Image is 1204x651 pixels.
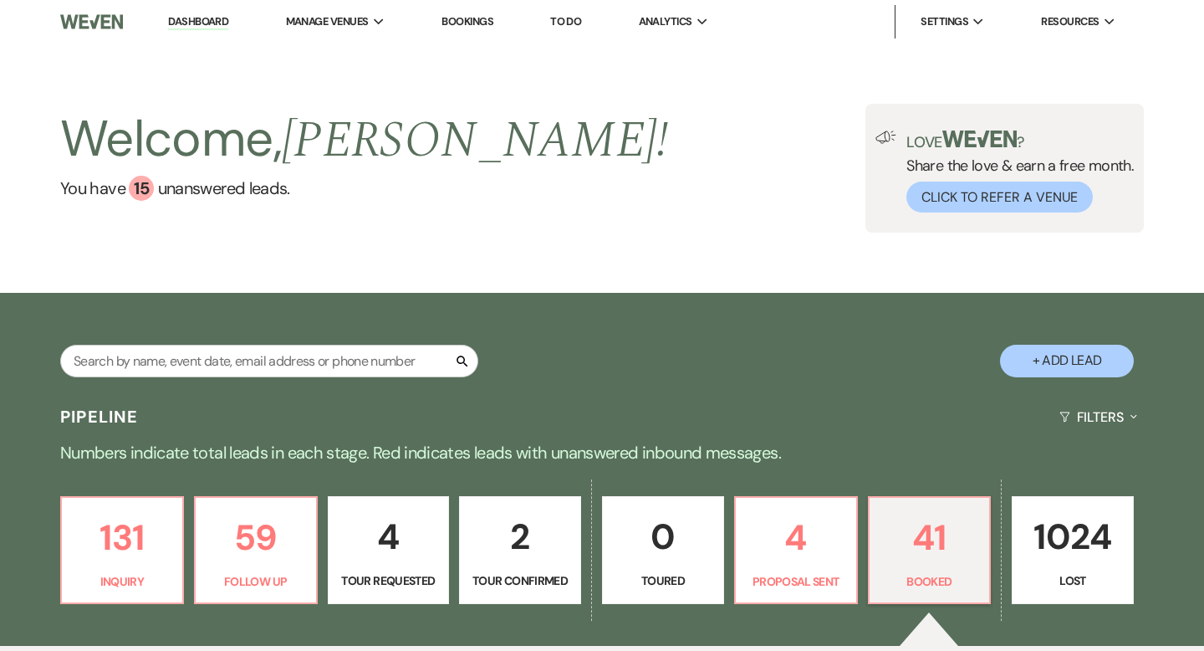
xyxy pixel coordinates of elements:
p: 4 [746,510,846,566]
a: 59Follow Up [194,496,318,605]
div: Share the love & earn a free month. [896,131,1134,213]
p: 4 [339,509,439,565]
button: Click to Refer a Venue [906,182,1093,213]
p: Lost [1023,572,1123,590]
p: Booked [880,572,980,591]
p: Follow Up [206,572,306,591]
p: 131 [72,510,172,566]
p: 1024 [1023,509,1123,565]
span: Manage Venues [286,13,369,30]
input: Search by name, event date, email address or phone number [60,345,478,377]
p: 2 [470,509,570,565]
button: + Add Lead [1000,345,1134,377]
img: Weven Logo [60,4,123,39]
h3: Pipeline [60,405,139,428]
span: Analytics [639,13,692,30]
a: To Do [550,14,581,28]
p: Tour Confirmed [470,572,570,590]
a: 41Booked [868,496,992,605]
p: 41 [880,510,980,566]
a: 0Toured [602,496,724,605]
span: Settings [921,13,968,30]
p: 0 [613,509,713,565]
a: 2Tour Confirmed [459,496,581,605]
span: Resources [1041,13,1099,30]
img: loud-speaker-illustration.svg [875,131,896,144]
p: Tour Requested [339,572,439,590]
a: 4Tour Requested [328,496,450,605]
a: Dashboard [168,14,228,30]
p: Proposal Sent [746,572,846,591]
a: Bookings [441,14,493,28]
span: [PERSON_NAME] ! [282,102,668,179]
img: weven-logo-green.svg [942,131,1017,147]
p: Love ? [906,131,1134,150]
a: 131Inquiry [60,496,184,605]
p: Toured [613,572,713,590]
a: You have 15 unanswered leads. [60,176,668,201]
a: 1024Lost [1012,496,1134,605]
div: 15 [129,176,154,201]
button: Filters [1053,395,1144,439]
a: 4Proposal Sent [734,496,858,605]
p: Inquiry [72,572,172,591]
p: 59 [206,510,306,566]
h2: Welcome, [60,104,668,176]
